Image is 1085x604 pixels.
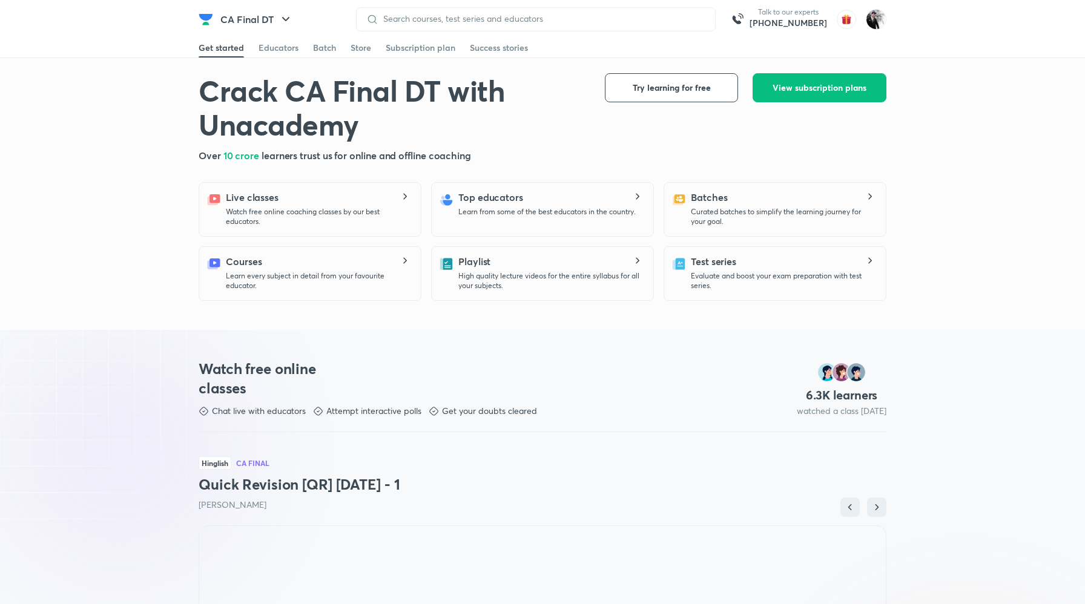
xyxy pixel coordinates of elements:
p: Talk to our experts [750,7,827,17]
h5: Live classes [226,190,279,205]
h5: Batches [691,190,727,205]
div: Get started [199,42,244,54]
a: Store [351,38,371,57]
h5: Test series [691,254,736,269]
img: Company Logo [199,12,213,27]
img: avatar [837,10,856,29]
h5: Playlist [458,254,490,269]
div: Success stories [470,42,528,54]
p: Curated batches to simplify the learning journey for your goal. [691,207,876,226]
p: Get your doubts cleared [442,405,537,417]
p: Learn from some of the best educators in the country. [458,207,636,217]
p: Watch free online coaching classes by our best educators. [226,207,411,226]
h4: 6.3 K learners [806,387,878,403]
p: [PERSON_NAME] [199,499,886,511]
p: watched a class [DATE] [797,405,886,417]
a: [PHONE_NUMBER] [750,17,827,29]
button: CA Final DT [213,7,300,31]
span: Try learning for free [633,82,711,94]
div: Educators [259,42,298,54]
a: Batch [313,38,336,57]
h3: Quick Revision [QR] [DATE] - 1 [199,474,886,494]
h5: Courses [226,254,262,269]
h3: Watch free online classes [199,359,339,398]
p: High quality lecture videos for the entire syllabus for all your subjects. [458,271,644,291]
span: View subscription plans [773,82,866,94]
button: Try learning for free [605,73,738,102]
h1: Crack CA Final DT with Unacademy [199,73,585,141]
a: Get started [199,38,244,57]
h5: Top educators [458,190,523,205]
p: Chat live with educators [212,405,306,417]
p: CA Final [236,459,269,467]
div: Subscription plan [386,42,455,54]
a: Educators [259,38,298,57]
p: Learn every subject in detail from your favourite educator. [226,271,411,291]
p: Attempt interactive polls [326,405,421,417]
div: Batch [313,42,336,54]
a: Subscription plan [386,38,455,57]
button: View subscription plans [753,73,886,102]
span: Hinglish [199,456,231,470]
p: Evaluate and boost your exam preparation with test series. [691,271,876,291]
div: Store [351,42,371,54]
input: Search courses, test series and educators [378,14,705,24]
span: Over [199,149,223,162]
a: Success stories [470,38,528,57]
span: learners trust us for online and offline coaching [262,149,471,162]
img: call-us [725,7,750,31]
img: Nagesh M [866,9,886,30]
span: 10 crore [223,149,262,162]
